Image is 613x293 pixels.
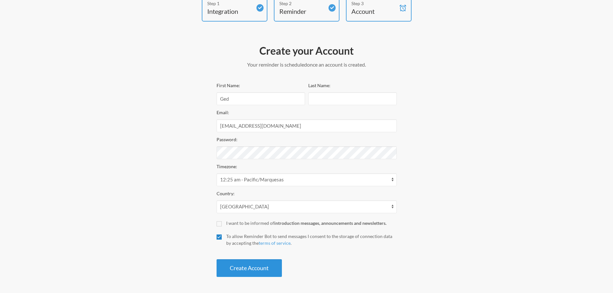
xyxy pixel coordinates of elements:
h2: Create your Account [217,44,397,58]
h4: Reminder [279,7,324,16]
label: Timezone: [217,164,237,169]
div: To allow Reminder Bot to send messages I consent to the storage of connection data by accepting t... [226,233,397,246]
label: Password: [217,137,237,142]
label: Last Name: [308,83,330,88]
label: First Name: [217,83,240,88]
input: To allow Reminder Bot to send messages I consent to the storage of connection data by accepting t... [217,234,222,240]
button: Create Account [217,259,282,277]
label: Country: [217,191,235,196]
h4: Account [351,7,396,16]
input: I want to be informed ofintroduction messages, announcements and newsletters. [217,221,222,226]
h4: Integration [207,7,252,16]
p: Your reminder is scheduled once an account is created. [217,61,397,69]
strong: introduction messages, announcements and newsletters. [274,220,386,226]
a: terms of service [259,240,291,246]
label: Email: [217,110,229,115]
div: I want to be informed of [226,220,397,226]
